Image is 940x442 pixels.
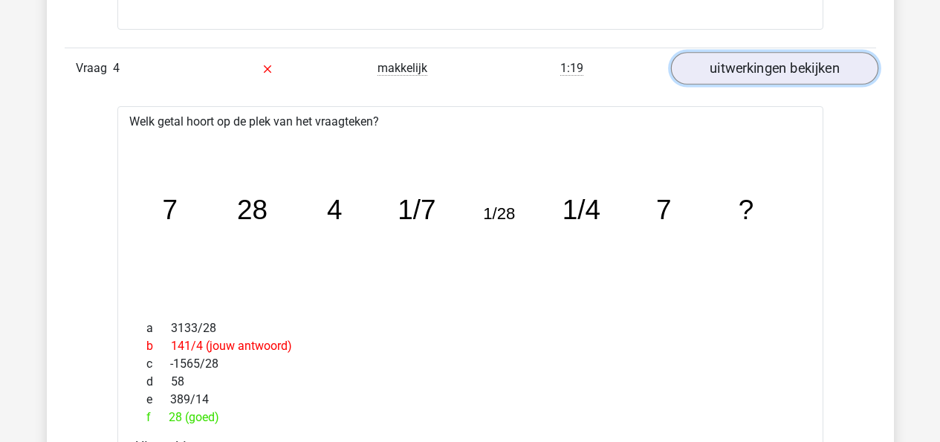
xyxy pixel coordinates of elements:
tspan: 4 [326,195,342,225]
div: 141/4 (jouw antwoord) [135,337,806,355]
a: uitwerkingen bekijken [670,52,878,85]
span: c [146,355,170,373]
span: d [146,373,171,391]
tspan: 1/4 [562,195,600,225]
tspan: ? [738,195,753,225]
span: f [146,409,169,426]
span: makkelijk [377,61,427,76]
span: e [146,391,170,409]
span: a [146,319,171,337]
tspan: 7 [162,195,178,225]
div: -1565/28 [135,355,806,373]
div: 389/14 [135,391,806,409]
tspan: 28 [236,195,267,225]
span: b [146,337,171,355]
tspan: 1/28 [483,204,515,223]
div: 3133/28 [135,319,806,337]
div: 28 (goed) [135,409,806,426]
span: 4 [113,61,120,75]
tspan: 7 [655,195,671,225]
span: 1:19 [560,61,583,76]
tspan: 1/7 [398,195,435,225]
div: 58 [135,373,806,391]
span: Vraag [76,59,113,77]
